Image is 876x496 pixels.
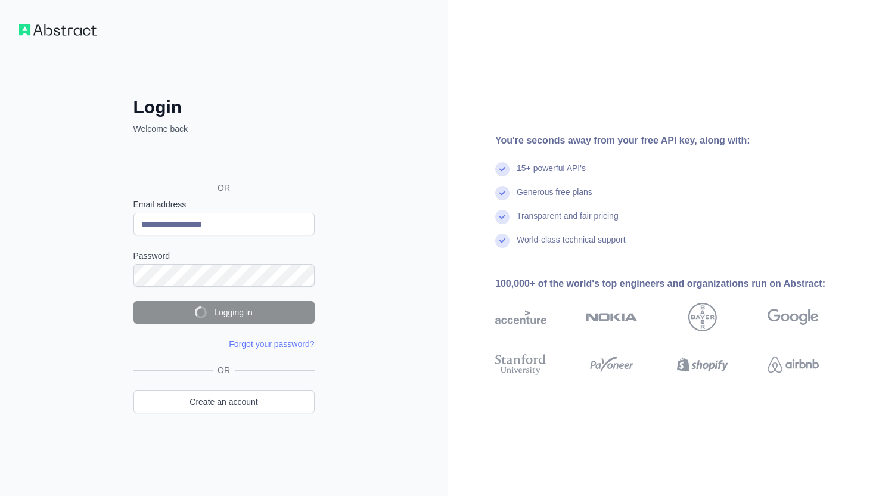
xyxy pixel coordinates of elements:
span: OR [208,182,240,194]
img: stanford university [495,352,546,377]
h2: Login [133,97,315,118]
img: check mark [495,162,510,176]
img: check mark [495,186,510,200]
div: Transparent and fair pricing [517,210,619,234]
span: OR [213,364,235,376]
img: nokia [586,303,637,331]
img: shopify [677,352,728,377]
button: Logging in [133,301,315,324]
img: check mark [495,234,510,248]
img: accenture [495,303,546,331]
div: World-class technical support [517,234,626,258]
p: Welcome back [133,123,315,135]
img: airbnb [768,352,819,377]
img: google [768,303,819,331]
img: check mark [495,210,510,224]
label: Password [133,250,315,262]
div: 15+ powerful API's [517,162,586,186]
img: bayer [688,303,717,331]
div: Generous free plans [517,186,592,210]
iframe: Sign in with Google Button [128,148,318,174]
a: Forgot your password? [229,339,314,349]
img: payoneer [586,352,637,377]
label: Email address [133,199,315,210]
a: Create an account [133,390,315,413]
div: You're seconds away from your free API key, along with: [495,134,857,148]
img: Workflow [19,24,97,36]
div: 100,000+ of the world's top engineers and organizations run on Abstract: [495,277,857,291]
